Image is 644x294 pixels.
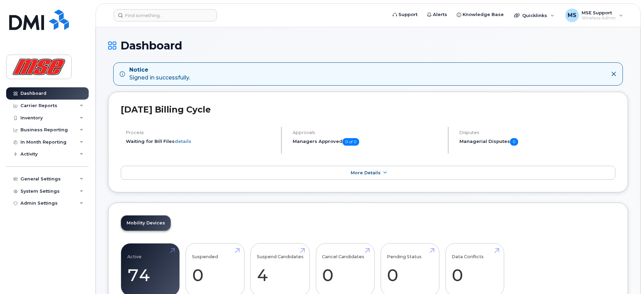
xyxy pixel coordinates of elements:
[129,66,190,74] strong: Notice
[108,40,628,52] h1: Dashboard
[121,216,171,231] a: Mobility Devices
[452,247,498,292] a: Data Conflicts 0
[126,130,275,135] h4: Process
[459,130,615,135] h4: Disputes
[192,247,238,292] a: Suspended 0
[293,138,442,146] h5: Managers Approved
[257,247,304,292] a: Suspend Candidates 4
[175,138,191,144] a: details
[459,138,615,146] h5: Managerial Disputes
[126,138,275,145] li: Waiting for Bill Files
[293,130,442,135] h4: Approvals
[322,247,368,292] a: Cancel Candidates 0
[342,138,359,146] span: 0 of 0
[351,170,381,175] span: More Details
[127,247,173,292] a: Active 74
[129,66,190,82] div: Signed in successfully.
[387,247,433,292] a: Pending Status 0
[121,104,615,115] h2: [DATE] Billing Cycle
[510,138,518,146] span: 0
